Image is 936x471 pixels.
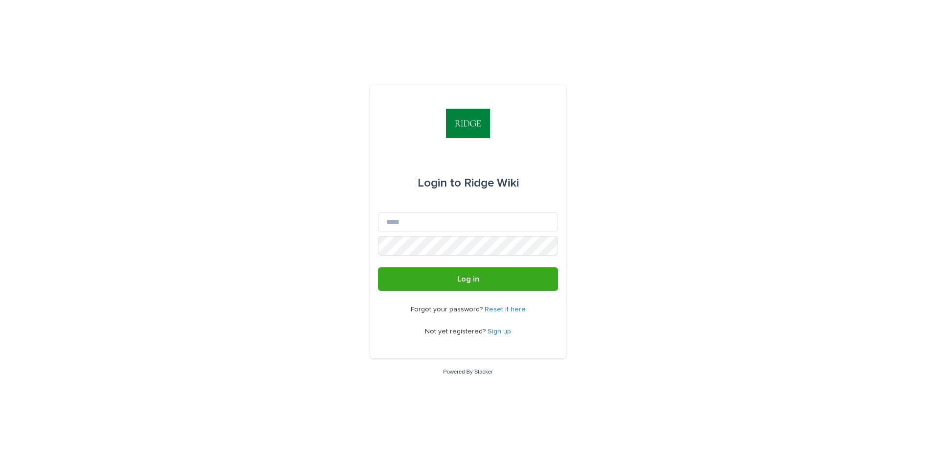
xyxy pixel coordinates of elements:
[418,177,461,189] span: Login to
[443,369,492,375] a: Powered By Stacker
[446,109,490,138] img: gjha9zmLRh2zRMO5XP9I
[411,306,485,313] span: Forgot your password?
[488,328,511,335] a: Sign up
[418,169,519,197] div: Ridge Wiki
[425,328,488,335] span: Not yet registered?
[378,267,558,291] button: Log in
[485,306,526,313] a: Reset it here
[457,275,479,283] span: Log in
